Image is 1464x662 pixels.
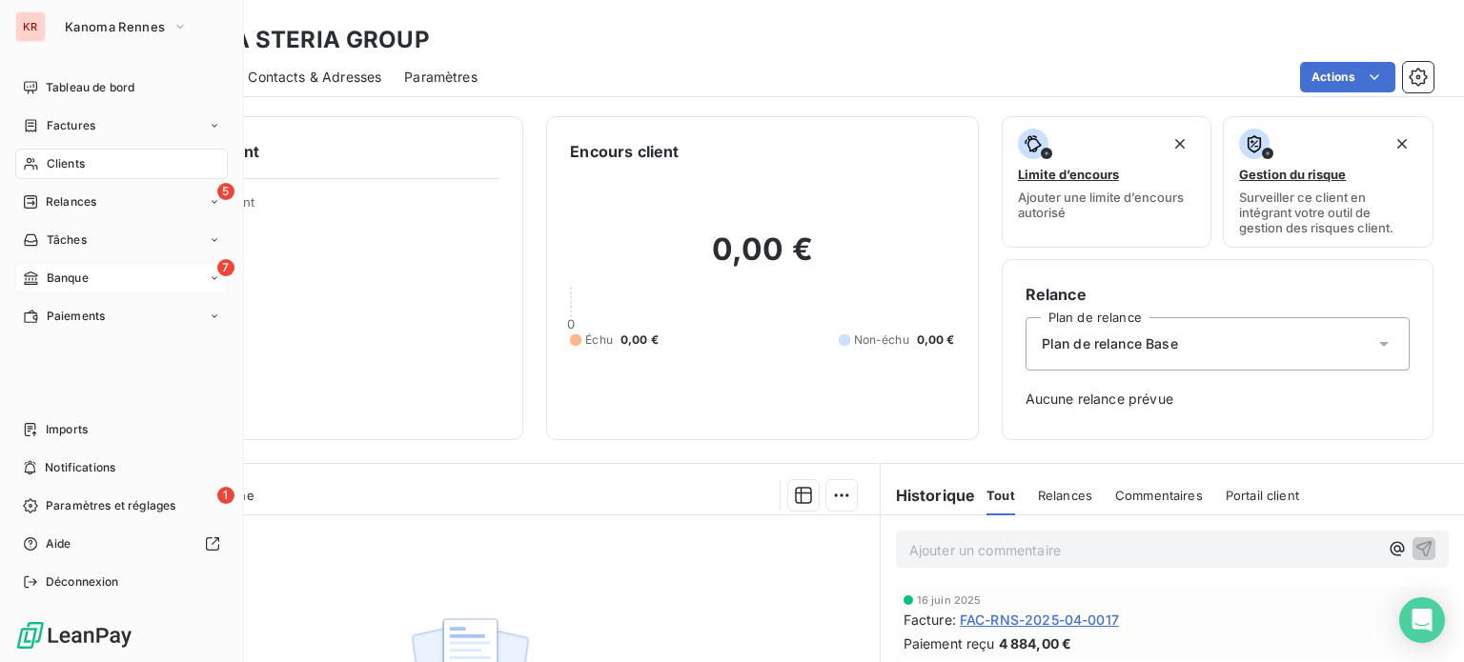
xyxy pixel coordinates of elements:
span: Limite d’encours [1018,167,1119,182]
a: 5Relances [15,187,228,217]
span: Tout [986,488,1015,503]
span: Factures [47,117,95,134]
button: Actions [1300,62,1395,92]
a: 7Banque [15,263,228,293]
h6: Encours client [570,140,679,163]
div: Open Intercom Messenger [1399,597,1445,643]
span: Relances [46,193,96,211]
span: 4 884,00 € [999,633,1072,653]
span: Ajouter une limite d’encours autorisé [1018,190,1196,220]
a: Clients [15,149,228,179]
span: FAC-RNS-2025-04-0017 [960,610,1119,630]
span: 7 [217,259,234,276]
a: Tâches [15,225,228,255]
img: Logo LeanPay [15,620,133,651]
a: Imports [15,414,228,445]
span: Paiement reçu [904,633,995,653]
span: Surveiller ce client en intégrant votre outil de gestion des risques client. [1239,190,1417,235]
span: Imports [46,421,88,438]
span: Propriétés Client [153,194,499,221]
span: 0,00 € [620,331,659,349]
span: Banque [47,270,89,287]
span: Kanoma Rennes [65,19,165,34]
span: Paiements [47,308,105,325]
a: Tableau de bord [15,72,228,103]
span: 1 [217,487,234,504]
span: Déconnexion [46,573,119,591]
span: Aide [46,535,71,552]
button: Gestion du risqueSurveiller ce client en intégrant votre outil de gestion des risques client. [1223,116,1433,248]
span: Notifications [45,459,115,476]
span: Tableau de bord [46,79,134,96]
a: Aide [15,529,228,559]
h3: SOPRA STERIA GROUP [168,23,430,57]
span: Tâches [47,231,87,249]
span: Facture : [904,610,956,630]
h6: Informations client [115,140,499,163]
h2: 0,00 € [570,231,954,288]
a: Paiements [15,301,228,331]
span: Aucune relance prévue [1026,390,1410,409]
span: 5 [217,183,234,200]
span: 0,00 € [917,331,955,349]
span: 0 [567,316,575,331]
span: Clients [47,155,85,172]
span: Non-échu [854,331,909,349]
div: KR [15,11,46,42]
span: Relances [1038,488,1092,503]
span: Paramètres [404,68,478,87]
a: Factures [15,110,228,141]
span: Commentaires [1115,488,1203,503]
span: Plan de relance Base [1042,334,1178,353]
h6: Relance [1026,283,1410,306]
button: Limite d’encoursAjouter une limite d’encours autorisé [1002,116,1212,248]
span: Contacts & Adresses [248,68,381,87]
span: Échu [585,331,613,349]
span: Gestion du risque [1239,167,1346,182]
span: 16 juin 2025 [917,594,982,606]
h6: Historique [881,484,976,507]
span: Portail client [1226,488,1299,503]
a: 1Paramètres et réglages [15,491,228,521]
span: Paramètres et réglages [46,497,175,514]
